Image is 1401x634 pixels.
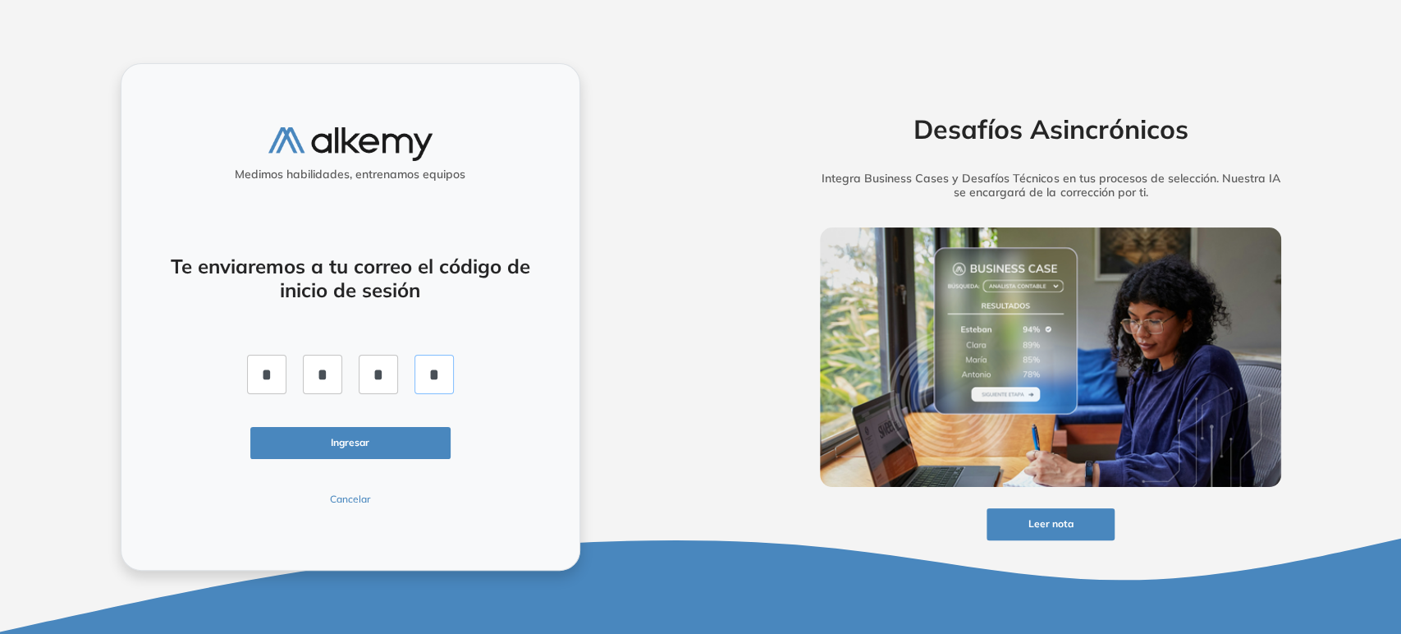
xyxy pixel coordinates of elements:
h2: Desafíos Asincrónicos [794,113,1307,145]
img: img-more-info [820,227,1281,487]
img: logo-alkemy [268,127,433,161]
h4: Te enviaremos a tu correo el código de inicio de sesión [165,255,536,302]
h5: Medimos habilidades, entrenamos equipos [128,168,573,181]
button: Cancelar [250,492,451,507]
h5: Integra Business Cases y Desafíos Técnicos en tus procesos de selección. Nuestra IA se encargará ... [794,172,1307,200]
button: Ingresar [250,427,451,459]
button: Leer nota [987,508,1115,540]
